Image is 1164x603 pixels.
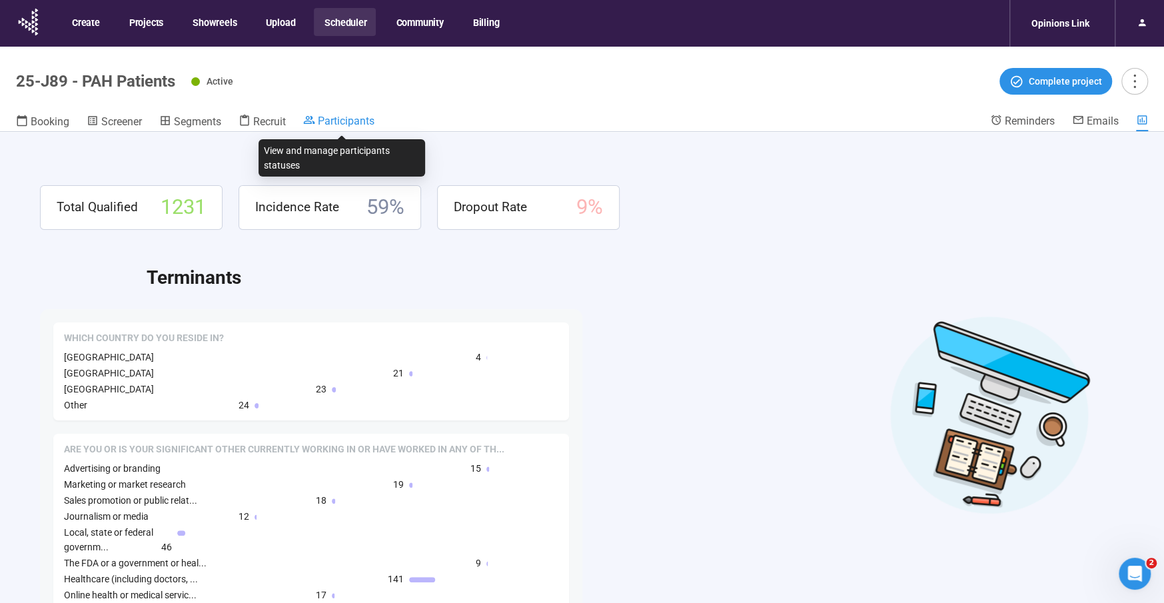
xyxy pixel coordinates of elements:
span: 9 % [576,191,603,224]
button: Scheduler [314,8,376,36]
span: 23 [316,382,326,396]
span: Advertising or branding [64,463,161,474]
span: Complete project [1029,74,1102,89]
span: Local, state or federal governm... [64,527,153,552]
span: 2 [1146,558,1157,568]
button: Billing [462,8,509,36]
span: 21 [393,366,404,380]
span: Recruit [253,115,286,128]
span: Booking [31,115,69,128]
span: Are you or is your significant other currently working in or have worked in any of the following ... [64,443,504,456]
span: Screener [101,115,142,128]
div: Opinions Link [1023,11,1097,36]
a: Recruit [239,114,286,131]
span: 24 [239,398,249,412]
span: Dropout Rate [454,197,527,217]
span: 19 [393,477,404,492]
button: Upload [255,8,304,36]
iframe: Intercom live chat [1119,558,1151,590]
button: Projects [119,8,173,36]
h1: 25-J89 - PAH Patients [16,72,175,91]
span: Journalism or media [64,511,149,522]
button: Create [61,8,109,36]
span: [GEOGRAPHIC_DATA] [64,352,154,362]
span: Emails [1087,115,1119,127]
span: Reminders [1005,115,1055,127]
span: 141 [388,572,404,586]
a: Booking [16,114,69,131]
button: more [1121,68,1148,95]
span: Incidence Rate [255,197,339,217]
span: 59 % [366,191,404,224]
span: Sales promotion or public relat... [64,495,197,506]
span: 46 [161,540,172,554]
span: Marketing or market research [64,479,186,490]
span: Participants [318,115,374,127]
span: Active [207,76,233,87]
span: [GEOGRAPHIC_DATA] [64,384,154,394]
span: 15 [470,461,481,476]
span: Online health or medical servic... [64,590,197,600]
span: more [1125,72,1143,90]
a: Segments [159,114,221,131]
span: 17 [316,588,326,602]
span: 4 [476,350,481,364]
h2: Terminants [147,263,1124,293]
a: Screener [87,114,142,131]
a: Reminders [990,114,1055,130]
span: Other [64,400,87,410]
button: Complete project [999,68,1112,95]
button: Showreels [182,8,246,36]
a: Participants [303,114,374,130]
span: 9 [476,556,481,570]
div: View and manage participants statuses [259,139,425,177]
span: 1231 [161,191,206,224]
span: Healthcare (including doctors, ... [64,574,198,584]
span: Which country do you reside in? [64,332,224,345]
span: 18 [316,493,326,508]
span: 12 [239,509,249,524]
a: Emails [1072,114,1119,130]
span: The FDA or a government or heal... [64,558,207,568]
span: [GEOGRAPHIC_DATA] [64,368,154,378]
img: Desktop work notes [889,314,1091,515]
span: Segments [174,115,221,128]
span: Total Qualified [57,197,138,217]
button: Community [385,8,452,36]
